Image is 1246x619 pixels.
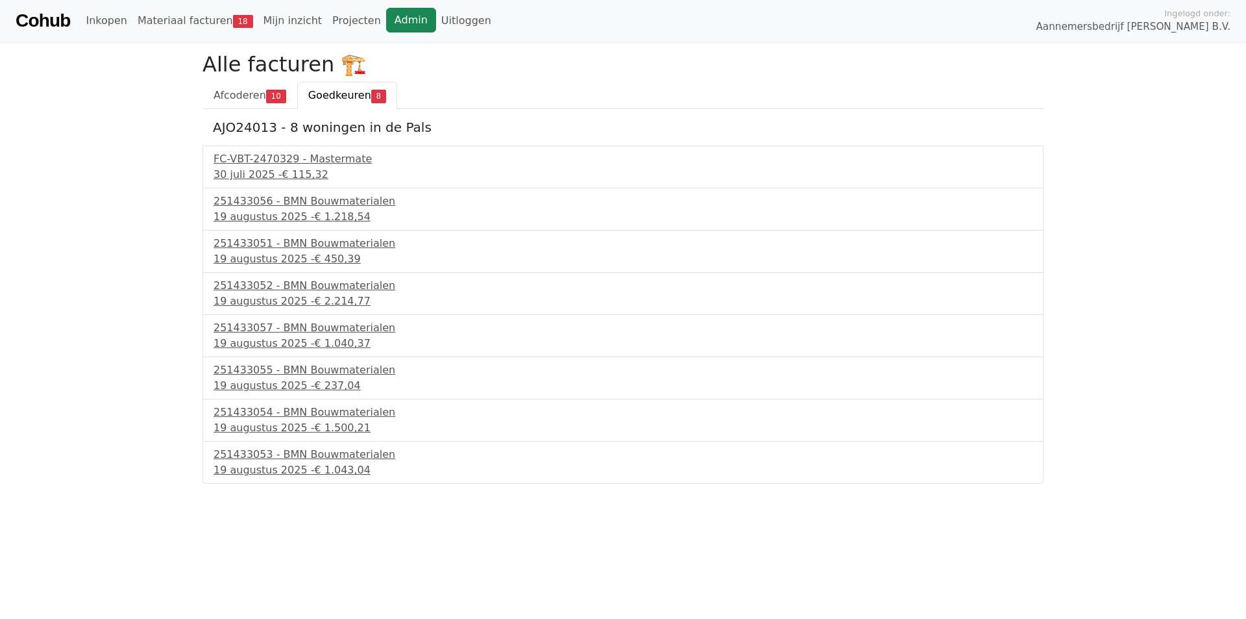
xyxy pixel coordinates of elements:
div: 19 augustus 2025 - [214,251,1032,267]
div: 251433052 - BMN Bouwmaterialen [214,278,1032,294]
span: 8 [371,90,386,103]
div: 19 augustus 2025 - [214,209,1032,225]
a: Uitloggen [436,8,496,34]
a: Admin [386,8,436,32]
span: Aannemersbedrijf [PERSON_NAME] B.V. [1036,19,1230,34]
div: 19 augustus 2025 - [214,336,1032,351]
span: € 450,39 [314,253,360,265]
a: Cohub [16,5,70,36]
div: 251433054 - BMN Bouwmaterialen [214,405,1032,420]
span: € 1.218,54 [314,210,371,223]
div: 19 augustus 2025 - [214,420,1032,436]
div: 251433057 - BMN Bouwmaterialen [214,320,1032,336]
a: 251433056 - BMN Bouwmaterialen19 augustus 2025 -€ 1.218,54 [214,194,1032,225]
a: Goedkeuren8 [297,82,397,109]
div: 19 augustus 2025 - [214,378,1032,394]
span: Afcoderen [214,89,266,101]
a: FC-VBT-2470329 - Mastermate30 juli 2025 -€ 115,32 [214,151,1032,183]
h2: Alle facturen 🏗️ [202,52,1044,77]
div: 251433056 - BMN Bouwmaterialen [214,194,1032,209]
div: 251433051 - BMN Bouwmaterialen [214,236,1032,251]
span: 18 [233,15,253,28]
a: 251433051 - BMN Bouwmaterialen19 augustus 2025 -€ 450,39 [214,236,1032,267]
a: 251433052 - BMN Bouwmaterialen19 augustus 2025 -€ 2.214,77 [214,278,1032,309]
span: Ingelogd onder: [1164,7,1230,19]
div: 251433053 - BMN Bouwmaterialen [214,447,1032,462]
a: Projecten [327,8,386,34]
span: € 2.214,77 [314,295,371,307]
div: 251433055 - BMN Bouwmaterialen [214,362,1032,378]
a: Materiaal facturen18 [132,8,258,34]
a: 251433057 - BMN Bouwmaterialen19 augustus 2025 -€ 1.040,37 [214,320,1032,351]
a: 251433054 - BMN Bouwmaterialen19 augustus 2025 -€ 1.500,21 [214,405,1032,436]
div: FC-VBT-2470329 - Mastermate [214,151,1032,167]
span: € 237,04 [314,379,360,392]
span: € 1.043,04 [314,464,371,476]
span: € 115,32 [282,168,328,181]
div: 30 juli 2025 - [214,167,1032,183]
a: 251433055 - BMN Bouwmaterialen19 augustus 2025 -€ 237,04 [214,362,1032,394]
span: 10 [266,90,286,103]
a: Inkopen [80,8,132,34]
div: 19 augustus 2025 - [214,294,1032,309]
span: € 1.500,21 [314,422,371,434]
a: Mijn inzicht [258,8,328,34]
a: Afcoderen10 [202,82,297,109]
div: 19 augustus 2025 - [214,462,1032,478]
a: 251433053 - BMN Bouwmaterialen19 augustus 2025 -€ 1.043,04 [214,447,1032,478]
h5: AJO24013 - 8 woningen in de Pals [213,120,1033,135]
span: Goedkeuren [308,89,371,101]
span: € 1.040,37 [314,337,371,349]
